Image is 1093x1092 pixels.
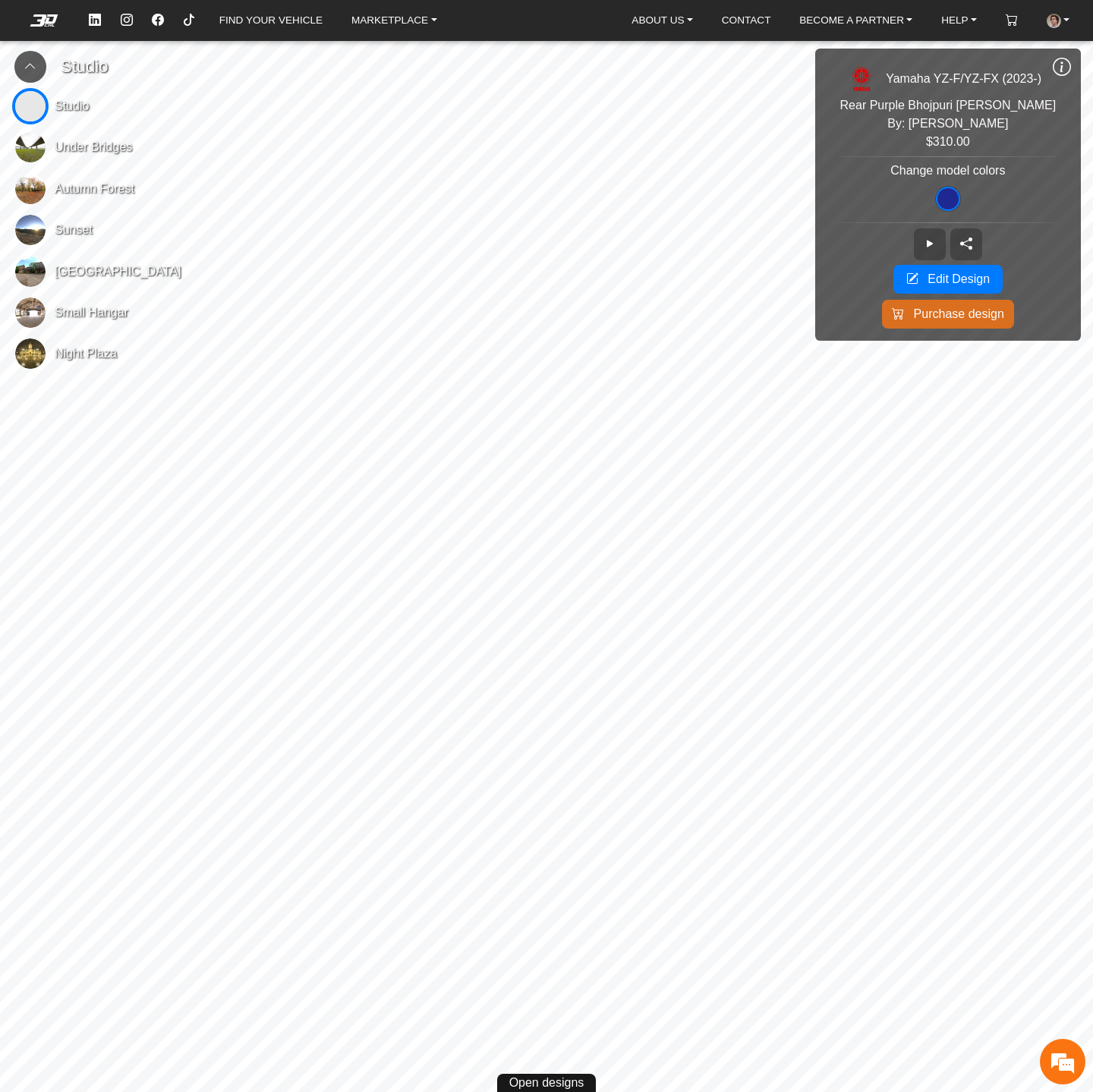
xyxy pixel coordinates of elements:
span: Night Plaza [55,345,117,363]
span: Studio [55,97,89,115]
a: CONTACT [716,8,777,34]
span: Sunset [55,221,93,239]
div: Chat with us now [102,80,278,99]
a: MARKETPLACE [345,8,443,34]
textarea: Type your message and hit 'Enter' [8,395,289,448]
div: Navigation go back [17,78,39,101]
a: BECOME A PARTNER [793,8,918,34]
img: Night Plaza [15,338,46,369]
div: Articles [195,448,289,496]
button: Edit Design [893,265,1003,294]
button: Purchase design [882,300,1014,329]
img: Studio [15,91,46,121]
span: Small Hangar [55,304,128,322]
a: FIND YOUR VEHICLE [213,8,329,34]
a: HELP [935,8,983,34]
span: Conversation [8,475,102,486]
span: Autumn Forest [55,180,134,198]
span: [GEOGRAPHIC_DATA] [55,263,181,281]
img: Abandoned Street [15,256,46,287]
img: Under Bridges [15,132,46,162]
button: Share design [950,228,982,260]
span: Open designs [509,1074,584,1092]
span: Edit Design [928,270,990,288]
img: Sunset [15,215,46,245]
span: Under Bridges [55,138,132,156]
img: Autumn Forest [15,174,46,204]
span: Purchase design [914,305,1004,323]
div: FAQs [102,448,196,496]
div: Minimize live chat window [249,8,285,44]
a: ABOUT US [625,8,699,34]
img: Small Hangar [15,297,46,328]
span: We're online! [88,178,209,323]
button: AutoRotate [914,228,946,260]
